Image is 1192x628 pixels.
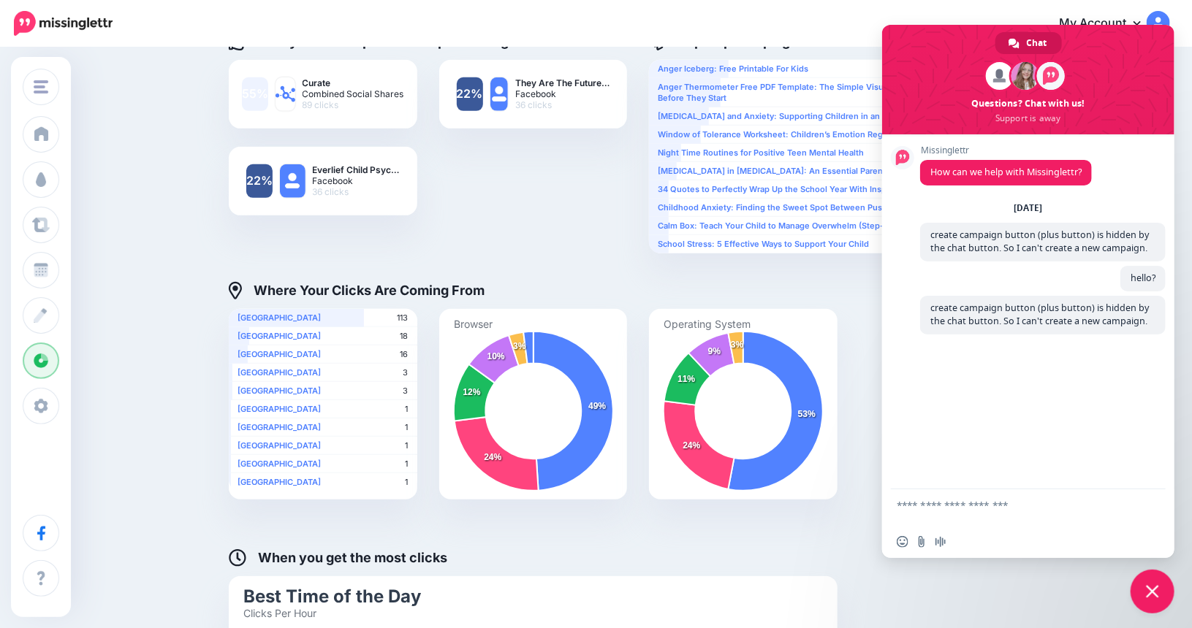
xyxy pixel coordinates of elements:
a: 55% [242,77,268,111]
span: Chat [1027,32,1047,54]
text: Clicks Per Hour [243,607,316,619]
b: Anger Iceberg: Free Printable For Kids [658,64,808,74]
b: 34 Quotes to Perfectly Wrap Up the School Year With Inspiration [658,184,911,194]
span: 18 [401,331,409,342]
span: Combined Social Shares [303,88,404,99]
text: Operating System [664,318,751,331]
a: Close chat [1131,570,1174,613]
b: They Are The Future… [515,77,610,88]
b: Anger Thermometer Free PDF Template: The Simple Visual Tool That Helps Stop Outbursts Before They... [658,82,1015,103]
b: [GEOGRAPHIC_DATA] [238,349,321,359]
div: [DATE] [1014,204,1043,212]
b: Childhood Anxiety: Finding the Sweet Spot Between Push and Protect [658,202,935,212]
span: 16 [401,349,409,360]
span: 113 [398,313,409,323]
b: [GEOGRAPHIC_DATA] [238,313,321,323]
span: hello? [1131,272,1155,284]
span: Audio message [935,536,946,548]
span: 1 [406,477,409,488]
span: 1 [406,422,409,433]
text: Browser [454,318,493,330]
span: 3 [403,367,409,378]
b: [GEOGRAPHIC_DATA] [238,331,321,341]
span: 89 clicks [303,99,404,110]
a: 22% [457,77,483,111]
img: Missinglettr [14,11,113,36]
b: Window of Tolerance Worksheet: Children’s Emotion Regulation [658,129,910,139]
span: 1 [406,404,409,415]
span: Facebook [313,175,400,186]
b: [GEOGRAPHIC_DATA] [238,477,321,487]
b: [MEDICAL_DATA] and Anxiety: Supporting Children in an Imperfect World [658,111,945,121]
a: My Account [1044,6,1170,42]
b: [MEDICAL_DATA] in [MEDICAL_DATA]: An Essential Parent Guide [658,166,911,176]
span: 36 clicks [515,99,610,110]
a: 22% [246,164,273,198]
b: Curate [303,77,404,88]
span: Facebook [515,88,610,99]
b: [GEOGRAPHIC_DATA] [238,404,321,414]
b: Everlief Child Psyc… [313,164,400,175]
span: Missinglettr [920,145,1092,156]
b: [GEOGRAPHIC_DATA] [238,367,321,378]
b: Calm Box: Teach Your Child to Manage Overwhelm (Step-By-[PERSON_NAME]) [658,221,965,231]
b: [GEOGRAPHIC_DATA] [238,422,321,432]
span: Send a file [916,536,927,548]
textarea: Compose your message... [897,489,1131,526]
text: Best Time of the Day [243,586,422,607]
b: Night Time Routines for Positive Teen Mental Health [658,148,864,158]
span: create campaign button (plus button) is hidden by the chat button. So I can't create a new campaign. [930,229,1149,254]
img: user_default_image.png [490,77,509,111]
b: [GEOGRAPHIC_DATA] [238,386,321,396]
span: 36 clicks [313,186,400,197]
h4: Where Your Clicks Are Coming From [229,282,485,299]
span: 1 [406,440,409,451]
span: How can we help with Missinglettr? [930,166,1082,178]
b: [GEOGRAPHIC_DATA] [238,440,321,451]
b: [GEOGRAPHIC_DATA] [238,459,321,469]
span: create campaign button (plus button) is hidden by the chat button. So I can't create a new campaign. [930,302,1149,327]
span: 3 [403,386,409,397]
span: 1 [406,459,409,470]
a: Chat [995,32,1062,54]
h4: When you get the most clicks [229,549,447,567]
span: Insert an emoji [897,536,908,548]
img: user_default_image.png [280,164,305,198]
img: menu.png [34,80,48,93]
b: School Stress: 5 Effective Ways to Support Your Child [658,239,869,249]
